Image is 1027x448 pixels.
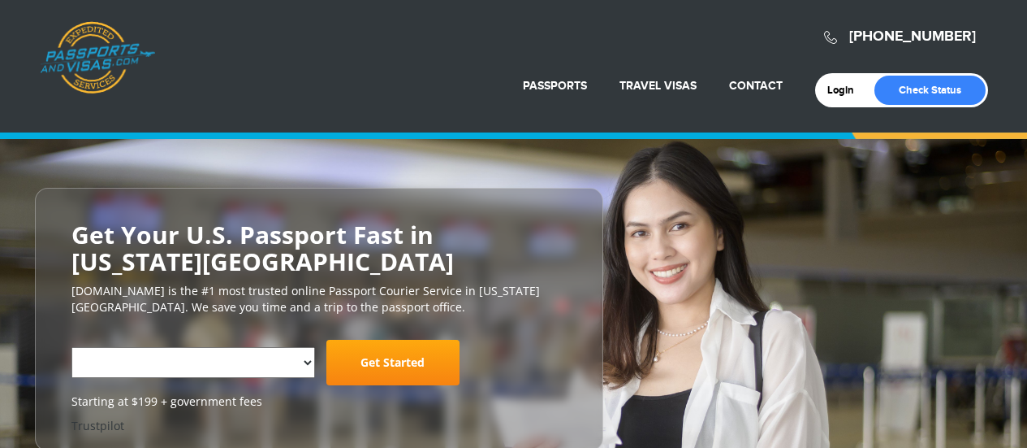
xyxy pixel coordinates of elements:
[71,418,124,433] a: Trustpilot
[849,28,976,46] a: [PHONE_NUMBER]
[71,283,567,315] p: [DOMAIN_NAME] is the #1 most trusted online Passport Courier Service in [US_STATE][GEOGRAPHIC_DAT...
[619,79,697,93] a: Travel Visas
[71,394,567,410] span: Starting at $199 + government fees
[827,84,865,97] a: Login
[71,221,567,275] h2: Get Your U.S. Passport Fast in [US_STATE][GEOGRAPHIC_DATA]
[523,79,587,93] a: Passports
[729,79,783,93] a: Contact
[40,21,155,94] a: Passports & [DOMAIN_NAME]
[874,76,986,105] a: Check Status
[326,340,460,385] a: Get Started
